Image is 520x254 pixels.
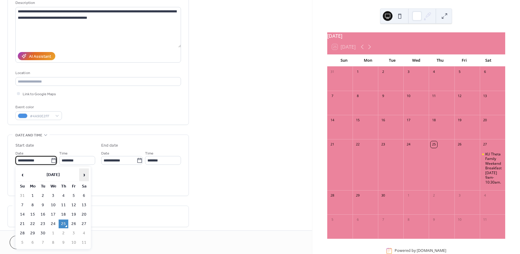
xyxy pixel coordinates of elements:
[456,69,463,75] div: 5
[48,201,58,210] td: 10
[329,93,336,99] div: 7
[431,117,437,124] div: 18
[79,191,89,200] td: 6
[30,113,52,119] span: #4A90E2FF
[38,210,48,219] td: 16
[354,69,361,75] div: 1
[79,182,89,191] th: Sa
[59,229,68,238] td: 2
[332,54,356,67] div: Sun
[18,182,27,191] th: Su
[482,217,488,223] div: 11
[431,192,437,199] div: 2
[59,201,68,210] td: 11
[356,54,380,67] div: Mon
[15,150,24,157] span: Date
[28,229,37,238] td: 29
[431,141,437,148] div: 25
[69,220,79,228] td: 26
[482,93,488,99] div: 13
[18,238,27,247] td: 5
[405,192,412,199] div: 1
[29,54,51,60] div: AI Assistant
[48,191,58,200] td: 3
[59,191,68,200] td: 4
[69,182,79,191] th: Fr
[431,69,437,75] div: 4
[354,217,361,223] div: 6
[69,210,79,219] td: 19
[380,217,386,223] div: 7
[482,141,488,148] div: 27
[380,93,386,99] div: 9
[18,201,27,210] td: 7
[456,141,463,148] div: 26
[329,192,336,199] div: 28
[23,91,56,97] span: Link to Google Maps
[405,217,412,223] div: 8
[482,117,488,124] div: 20
[10,236,47,249] button: Cancel
[79,229,89,238] td: 4
[485,152,503,185] div: KU Theta Family Weekend Breakfast [DATE] 9am-10:30am.
[417,248,446,253] a: [DOMAIN_NAME]
[482,192,488,199] div: 4
[59,182,68,191] th: Th
[48,238,58,247] td: 8
[354,117,361,124] div: 15
[48,220,58,228] td: 24
[59,220,68,228] td: 25
[18,169,27,181] span: ‹
[405,93,412,99] div: 10
[456,117,463,124] div: 19
[69,191,79,200] td: 5
[18,52,55,60] button: AI Assistant
[329,217,336,223] div: 5
[405,69,412,75] div: 3
[405,117,412,124] div: 17
[456,192,463,199] div: 3
[28,201,37,210] td: 8
[380,117,386,124] div: 16
[431,93,437,99] div: 11
[18,191,27,200] td: 31
[354,93,361,99] div: 8
[28,238,37,247] td: 6
[329,69,336,75] div: 31
[404,54,428,67] div: Wed
[15,132,42,138] span: Date and time
[354,192,361,199] div: 29
[28,220,37,228] td: 22
[69,238,79,247] td: 10
[79,169,89,181] span: ›
[38,220,48,228] td: 23
[327,32,505,40] div: [DATE]
[145,150,153,157] span: Time
[48,229,58,238] td: 1
[79,220,89,228] td: 27
[405,141,412,148] div: 24
[69,201,79,210] td: 12
[329,117,336,124] div: 14
[38,182,48,191] th: Tu
[28,191,37,200] td: 1
[431,217,437,223] div: 9
[69,229,79,238] td: 3
[59,150,68,157] span: Time
[48,210,58,219] td: 17
[329,141,336,148] div: 21
[28,168,79,181] th: [DATE]
[452,54,476,67] div: Fri
[79,210,89,219] td: 20
[428,54,452,67] div: Thu
[395,248,446,253] div: Powered by
[380,192,386,199] div: 30
[79,238,89,247] td: 11
[380,141,386,148] div: 23
[15,104,61,110] div: Event color
[48,182,58,191] th: We
[101,150,109,157] span: Date
[476,54,500,67] div: Sat
[456,93,463,99] div: 12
